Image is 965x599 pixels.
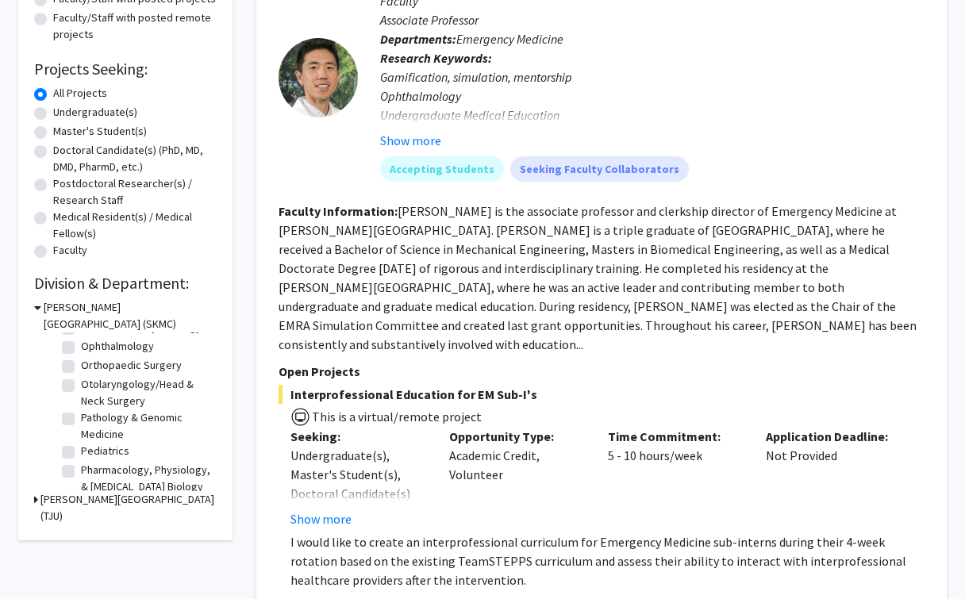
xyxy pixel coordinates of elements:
label: Otolaryngology/Head & Neck Surgery [81,376,213,409]
button: Show more [290,509,352,528]
button: Show more [380,131,441,150]
label: Pediatrics [81,443,129,459]
b: Departments: [380,31,456,47]
span: Interprofessional Education for EM Sub-I's [279,385,925,404]
label: Postdoctoral Researcher(s) / Research Staff [53,175,217,209]
h2: Division & Department: [34,274,217,293]
p: Time Commitment: [608,427,743,446]
label: Master's Student(s) [53,123,147,140]
div: Undergraduate(s), Master's Student(s), Doctoral Candidate(s) (PhD, MD, DMD, PharmD, etc.), Faculty [290,446,425,541]
div: 5 - 10 hours/week [596,427,755,528]
label: Orthopaedic Surgery [81,357,182,374]
b: Research Keywords: [380,50,492,66]
label: Ophthalmology [81,338,154,355]
fg-read-more: [PERSON_NAME] is the associate professor and clerkship director of Emergency Medicine at [PERSON_... [279,203,917,352]
mat-chip: Accepting Students [380,156,504,182]
h2: Projects Seeking: [34,60,217,79]
span: This is a virtual/remote project [310,409,482,424]
label: Pathology & Genomic Medicine [81,409,213,443]
label: Doctoral Candidate(s) (PhD, MD, DMD, PharmD, etc.) [53,142,217,175]
p: Open Projects [279,362,925,381]
div: Academic Credit, Volunteer [437,427,596,528]
h3: [PERSON_NAME][GEOGRAPHIC_DATA] (SKMC) [44,299,217,332]
p: Application Deadline: [766,427,901,446]
label: Faculty/Staff with posted remote projects [53,10,217,43]
label: Undergraduate(s) [53,104,137,121]
label: All Projects [53,85,107,102]
label: Pharmacology, Physiology, & [MEDICAL_DATA] Biology [81,462,213,495]
p: Opportunity Type: [449,427,584,446]
p: I would like to create an interprofessional curriculum for Emergency Medicine sub-interns during ... [290,532,925,589]
span: Emergency Medicine [456,31,563,47]
label: Faculty [53,242,87,259]
label: Medical Resident(s) / Medical Fellow(s) [53,209,217,242]
p: Seeking: [290,427,425,446]
p: Associate Professor [380,10,925,29]
mat-chip: Seeking Faculty Collaborators [510,156,689,182]
iframe: Chat [12,528,67,587]
h3: [PERSON_NAME][GEOGRAPHIC_DATA] (TJU) [40,491,217,524]
div: Gamification, simulation, mentorship Ophthalmology Undergraduate Medical Education Volunteer clinics [380,67,925,144]
div: Not Provided [754,427,913,528]
b: Faculty Information: [279,203,398,219]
